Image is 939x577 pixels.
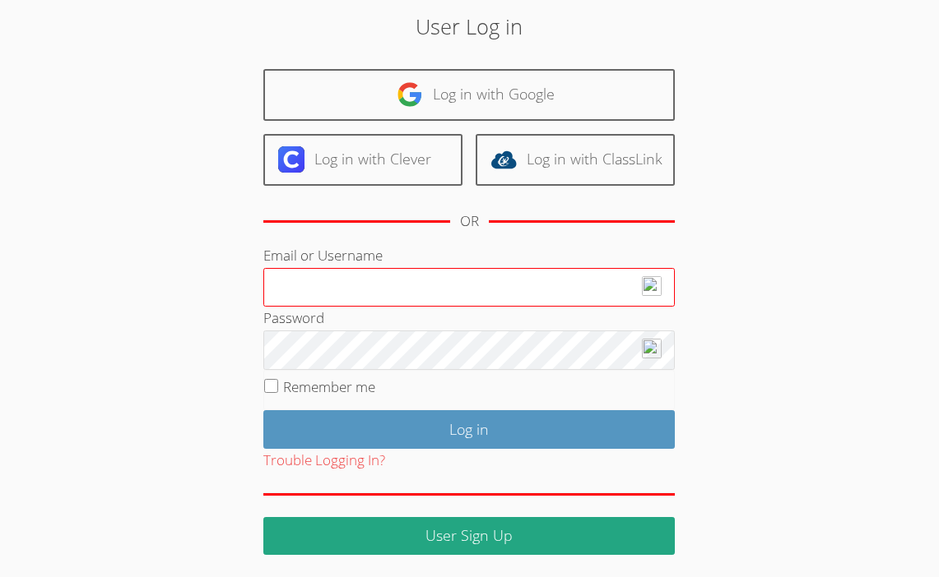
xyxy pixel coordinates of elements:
h2: User Log in [216,11,723,42]
img: clever-logo-6eab21bc6e7a338710f1a6ff85c0baf02591cd810cc4098c63d3a4b26e2feb20.svg [278,146,304,173]
a: Log in with ClassLink [476,134,675,186]
label: Remember me [283,377,375,396]
a: Log in with Google [263,69,675,121]
label: Email or Username [263,246,383,265]
label: Password [263,308,324,327]
input: Log in [263,410,675,449]
img: google-logo-50288ca7cdecda66e5e0955fdab243c47b7ad437acaf1139b6f446037453330a.svg [397,81,423,108]
img: classlink-logo-d6bb404cc1216ec64c9a2012d9dc4662098be43eaf13dc465df04b49fa7ab582.svg [490,146,517,173]
button: Trouble Logging In? [263,449,385,473]
img: npw-badge-icon-locked.svg [642,339,662,358]
div: OR [460,210,479,233]
a: User Sign Up [263,517,675,556]
img: npw-badge-icon-locked.svg [642,276,662,296]
a: Log in with Clever [263,134,463,186]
